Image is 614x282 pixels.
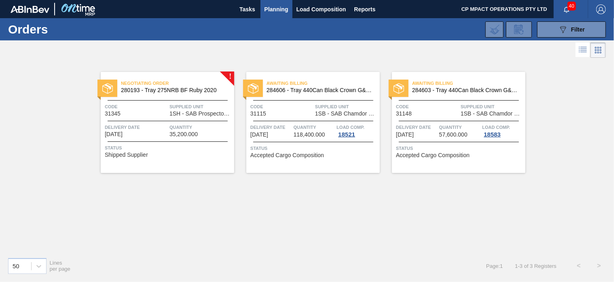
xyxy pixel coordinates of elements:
[315,111,378,117] span: 1SB - SAB Chamdor Brewery
[105,152,148,158] span: Shipped Supplier
[169,123,232,131] span: Quantity
[482,123,510,131] span: Load Comp.
[234,72,380,173] a: statusAwaiting Billing284606 - Tray 440Can Black Crown G&D LCode31115Supplied Unit1SB - SAB Chamd...
[294,132,325,138] span: 118,400.000
[121,87,228,93] span: 280193 - Tray 275NRB BF Ruby 2020
[571,26,585,33] span: Filter
[482,123,523,138] a: Load Comp.18583
[105,123,167,131] span: Delivery Date
[596,4,606,14] img: Logout
[412,79,525,87] span: Awaiting Billing
[265,4,288,14] span: Planning
[250,144,378,152] span: Status
[250,111,266,117] span: 31115
[380,72,525,173] a: statusAwaiting Billing284603 - Tray 440Can Black Crown G&T PUCode31148Supplied Unit1SB - SAB Cham...
[576,42,591,58] div: List Vision
[591,42,606,58] div: Card Vision
[89,72,234,173] a: !statusNegotiating Order280193 - Tray 275NRB BF Ruby 2020Code31345Supplied Unit1SH - SAB Prospect...
[105,144,232,152] span: Status
[482,131,502,138] div: 18583
[439,132,468,138] span: 57,600.000
[8,25,124,34] h1: Orders
[294,123,335,131] span: Quantity
[102,83,113,94] img: status
[296,4,346,14] span: Load Composition
[267,79,380,87] span: Awaiting Billing
[396,123,437,131] span: Delivery Date
[105,131,123,137] span: 09/05/2025
[439,123,481,131] span: Quantity
[461,111,523,117] span: 1SB - SAB Chamdor Brewery
[315,103,378,111] span: Supplied Unit
[589,256,609,276] button: >
[537,21,606,38] button: Filter
[337,131,357,138] div: 18521
[486,263,503,269] span: Page : 1
[50,260,71,272] span: Lines per page
[250,123,292,131] span: Delivery Date
[239,4,256,14] span: Tasks
[250,103,313,111] span: Code
[396,152,470,158] span: Accepted Cargo Composition
[105,111,121,117] span: 31345
[554,4,580,15] button: Notifications
[396,144,523,152] span: Status
[13,263,19,269] div: 50
[569,256,589,276] button: <
[250,132,268,138] span: 09/12/2025
[169,111,232,117] span: 1SH - SAB Prospecton Brewery
[396,111,412,117] span: 31148
[169,131,198,137] span: 35,200.000
[337,123,378,138] a: Load Comp.18521
[105,103,167,111] span: Code
[461,103,523,111] span: Supplied Unit
[267,87,373,93] span: 284606 - Tray 440Can Black Crown G&D L
[515,263,557,269] span: 1 - 3 of 3 Registers
[354,4,376,14] span: Reports
[337,123,364,131] span: Load Comp.
[248,83,258,94] img: status
[11,6,49,13] img: TNhmsLtSVTkK8tSr43FrP2fwEKptu5GPRR3wAAAABJRU5ErkJggg==
[394,83,404,94] img: status
[250,152,324,158] span: Accepted Cargo Composition
[396,103,459,111] span: Code
[412,87,519,93] span: 284603 - Tray 440Can Black Crown G&T PU
[169,103,232,111] span: Supplied Unit
[485,21,504,38] div: Import Order Negotiation
[121,79,234,87] span: Negotiating Order
[567,2,576,11] span: 40
[506,21,532,38] div: Order Review Request
[396,132,414,138] span: 09/13/2025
